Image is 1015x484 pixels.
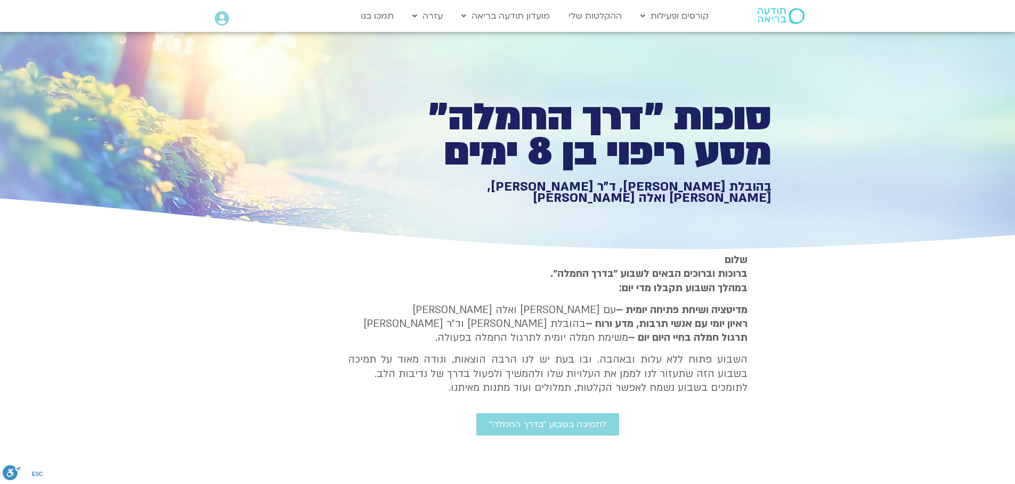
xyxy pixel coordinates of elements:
[402,181,772,204] h1: בהובלת [PERSON_NAME], ד״ר [PERSON_NAME], [PERSON_NAME] ואלה [PERSON_NAME]
[616,303,748,317] strong: מדיטציה ושיחת פתיחה יומית –
[635,6,714,26] a: קורסים ופעילות
[758,8,805,24] img: תודעה בריאה
[456,6,555,26] a: מועדון תודעה בריאה
[563,6,627,26] a: ההקלטות שלי
[348,352,748,395] p: השבוע פתוח ללא עלות ובאהבה. ובו בעת יש לנו הרבה הוצאות, ונודה מאוד על תמיכה בשבוע הזה שתעזור לנו ...
[476,413,619,436] a: לתמיכה בשבוע ״בדרך החמלה״
[489,420,606,429] span: לתמיכה בשבוע ״בדרך החמלה״
[586,317,748,331] b: ראיון יומי עם אנשי תרבות, מדע ורוח –
[355,6,399,26] a: תמכו בנו
[348,303,748,345] p: עם [PERSON_NAME] ואלה [PERSON_NAME] בהובלת [PERSON_NAME] וד״ר [PERSON_NAME] משימת חמלה יומית לתרג...
[628,331,748,344] b: תרגול חמלה בחיי היום יום –
[550,267,748,294] strong: ברוכות וברוכים הבאים לשבוע ״בדרך החמלה״. במהלך השבוע תקבלו מדי יום:
[402,100,772,170] h1: סוכות ״דרך החמלה״ מסע ריפוי בן 8 ימים
[725,253,748,267] strong: שלום
[407,6,448,26] a: עזרה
